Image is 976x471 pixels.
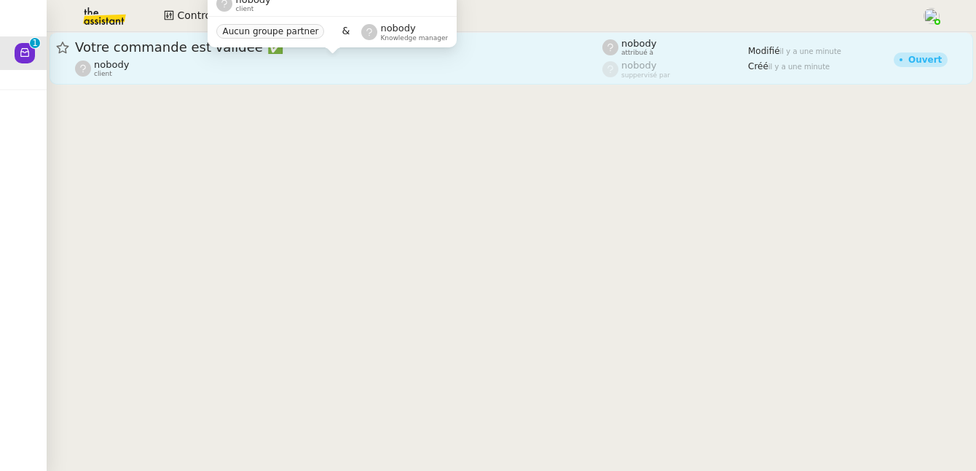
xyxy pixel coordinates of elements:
[94,59,129,70] span: nobody
[32,38,38,51] p: 1
[75,41,602,54] span: Votre commande est validée ✅
[380,23,415,34] span: nobody
[768,63,830,71] span: il y a une minute
[155,6,254,26] button: Control panel
[216,24,324,39] nz-tag: Aucun groupe partner
[283,7,907,26] input: Rechercher
[748,61,768,71] span: Créé
[361,23,448,42] app-user-label: Knowledge manager
[621,38,656,49] span: nobody
[380,34,448,42] span: Knowledge manager
[621,60,656,71] span: nobody
[177,7,245,24] span: Control panel
[30,38,40,48] nz-badge-sup: 1
[342,23,350,42] span: &
[780,47,841,55] span: il y a une minute
[924,8,940,24] img: users%2FNTfmycKsCFdqp6LX6USf2FmuPJo2%2Favatar%2Fprofile-pic%20(1).png
[908,55,942,64] div: Ouvert
[94,70,112,78] span: client
[75,59,602,78] app-user-detailed-label: client
[235,5,253,13] span: client
[602,60,748,79] app-user-label: suppervisé par
[602,38,748,57] app-user-label: attribué à
[621,71,670,79] span: suppervisé par
[621,49,653,57] span: attribué à
[748,46,780,56] span: Modifié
